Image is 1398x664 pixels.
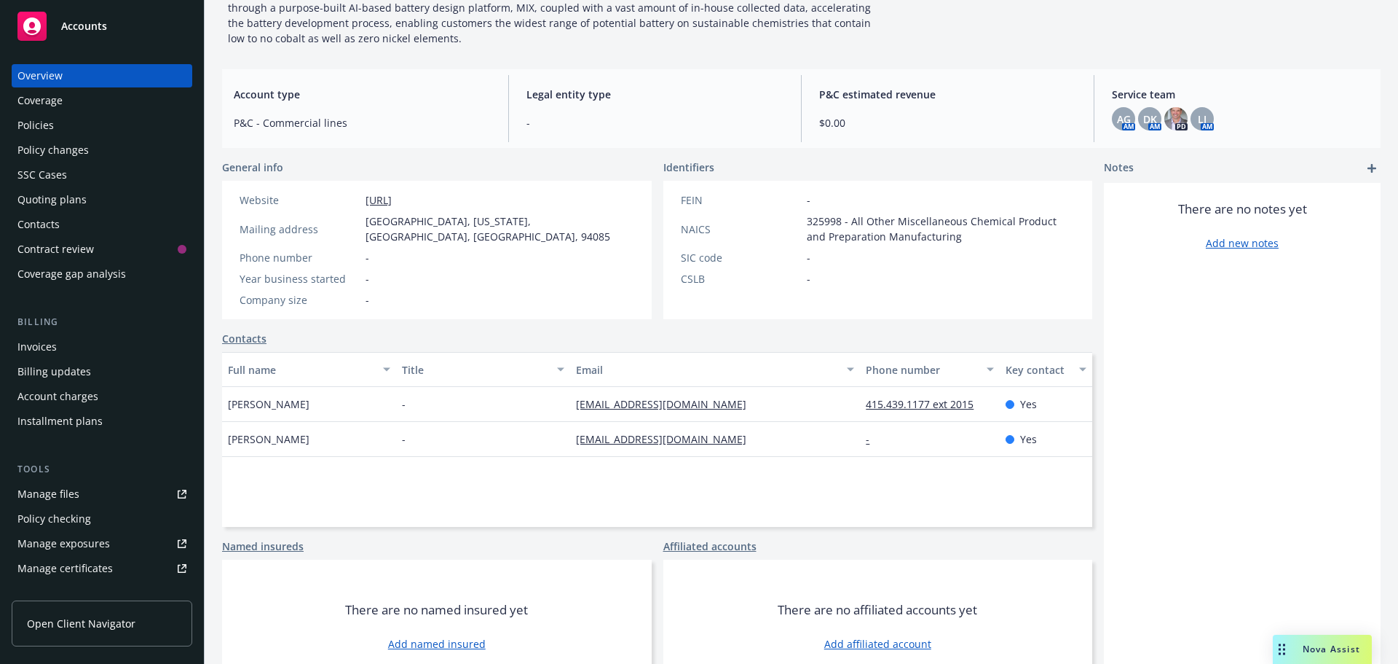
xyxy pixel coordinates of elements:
[234,87,491,102] span: Account type
[1117,112,1131,127] span: AG
[12,114,192,137] a: Policies
[240,271,360,286] div: Year business started
[17,335,57,359] div: Invoices
[681,271,801,286] div: CSLB
[12,462,192,477] div: Tools
[860,352,999,387] button: Phone number
[402,431,406,447] span: -
[61,20,107,32] span: Accounts
[345,601,528,619] span: There are no named insured yet
[17,163,67,187] div: SSC Cases
[366,271,369,286] span: -
[12,582,192,605] a: Manage claims
[1273,635,1372,664] button: Nova Assist
[12,213,192,236] a: Contacts
[12,507,192,531] a: Policy checking
[866,397,985,411] a: 415.439.1177 ext 2015
[228,431,309,447] span: [PERSON_NAME]
[1198,112,1207,127] span: LI
[681,192,801,208] div: FEIN
[12,6,192,47] a: Accounts
[17,213,60,236] div: Contacts
[234,115,491,130] span: P&C - Commercial lines
[17,188,87,211] div: Quoting plans
[1112,87,1369,102] span: Service team
[570,352,860,387] button: Email
[12,262,192,286] a: Coverage gap analysis
[807,250,810,265] span: -
[866,432,881,446] a: -
[12,89,192,112] a: Coverage
[366,193,392,207] a: [URL]
[824,636,931,652] a: Add affiliated account
[396,352,570,387] button: Title
[402,397,406,412] span: -
[222,539,304,554] a: Named insureds
[402,362,548,378] div: Title
[17,582,91,605] div: Manage claims
[388,636,486,652] a: Add named insured
[1020,397,1037,412] span: Yes
[12,315,192,329] div: Billing
[17,138,89,162] div: Policy changes
[1143,112,1157,127] span: DK
[819,87,1076,102] span: P&C estimated revenue
[576,432,758,446] a: [EMAIL_ADDRESS][DOMAIN_NAME]
[1303,643,1360,655] span: Nova Assist
[12,335,192,359] a: Invoices
[366,214,634,244] span: [GEOGRAPHIC_DATA], [US_STATE], [GEOGRAPHIC_DATA], [GEOGRAPHIC_DATA], 94085
[240,192,360,208] div: Website
[17,64,63,87] div: Overview
[1006,362,1070,378] div: Key contact
[12,64,192,87] a: Overview
[366,292,369,308] span: -
[240,222,360,237] div: Mailing address
[12,557,192,580] a: Manage certificates
[17,262,126,286] div: Coverage gap analysis
[12,483,192,506] a: Manage files
[12,532,192,555] a: Manage exposures
[12,188,192,211] a: Quoting plans
[17,532,110,555] div: Manage exposures
[1164,107,1188,130] img: photo
[17,114,54,137] div: Policies
[526,87,783,102] span: Legal entity type
[1178,200,1307,218] span: There are no notes yet
[1000,352,1092,387] button: Key contact
[663,539,757,554] a: Affiliated accounts
[222,331,266,346] a: Contacts
[1020,431,1037,447] span: Yes
[526,115,783,130] span: -
[17,385,98,408] div: Account charges
[228,362,374,378] div: Full name
[12,385,192,408] a: Account charges
[681,250,801,265] div: SIC code
[240,292,360,308] div: Company size
[12,410,192,433] a: Installment plans
[807,192,810,208] span: -
[819,115,1076,130] span: $0.00
[17,483,79,506] div: Manage files
[228,397,309,412] span: [PERSON_NAME]
[576,397,758,411] a: [EMAIL_ADDRESS][DOMAIN_NAME]
[17,557,113,580] div: Manage certificates
[807,271,810,286] span: -
[778,601,977,619] span: There are no affiliated accounts yet
[27,616,135,631] span: Open Client Navigator
[17,507,91,531] div: Policy checking
[17,89,63,112] div: Coverage
[1363,160,1381,177] a: add
[12,360,192,383] a: Billing updates
[866,362,977,378] div: Phone number
[12,238,192,261] a: Contract review
[681,222,801,237] div: NAICS
[240,250,360,265] div: Phone number
[222,352,396,387] button: Full name
[17,238,94,261] div: Contract review
[807,214,1075,244] span: 325998 - All Other Miscellaneous Chemical Product and Preparation Manufacturing
[12,163,192,187] a: SSC Cases
[17,410,103,433] div: Installment plans
[663,160,714,175] span: Identifiers
[17,360,91,383] div: Billing updates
